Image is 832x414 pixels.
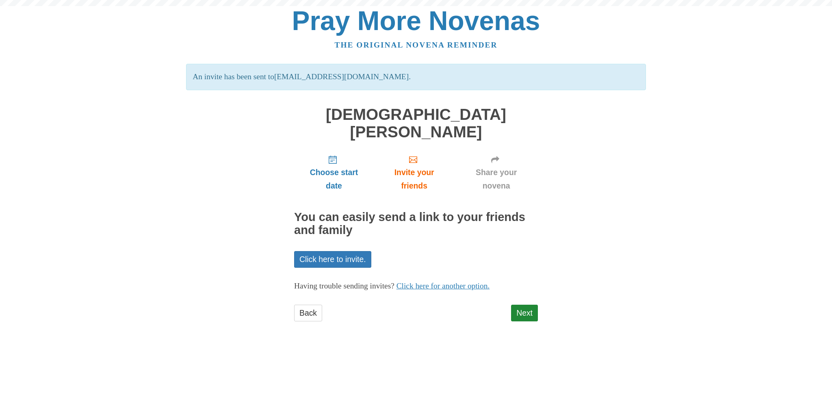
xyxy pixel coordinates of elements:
[292,6,540,36] a: Pray More Novenas
[186,64,646,90] p: An invite has been sent to [EMAIL_ADDRESS][DOMAIN_NAME] .
[374,149,455,197] a: Invite your friends
[294,149,374,197] a: Choose start date
[396,282,490,290] a: Click here for another option.
[511,305,538,321] a: Next
[463,166,530,193] span: Share your novena
[382,166,446,193] span: Invite your friends
[294,211,538,237] h2: You can easily send a link to your friends and family
[294,106,538,141] h1: [DEMOGRAPHIC_DATA][PERSON_NAME]
[455,149,538,197] a: Share your novena
[294,251,371,268] a: Click here to invite.
[335,41,498,49] a: The original novena reminder
[302,166,366,193] span: Choose start date
[294,282,394,290] span: Having trouble sending invites?
[294,305,322,321] a: Back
